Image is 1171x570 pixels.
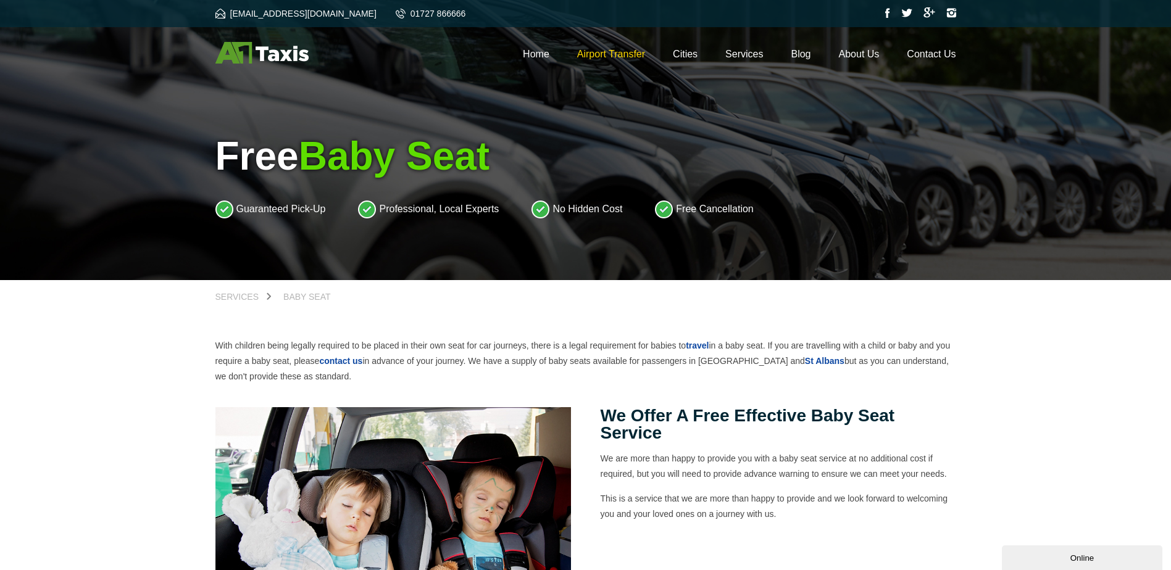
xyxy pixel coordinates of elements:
[791,49,811,59] a: Blog
[946,8,956,18] img: Instagram
[215,292,259,302] span: Services
[358,200,499,218] li: Professional, Local Experts
[923,7,935,18] img: Google Plus
[686,341,709,350] a: travel
[601,491,956,522] p: This is a service that we are more than happy to provide and we look forward to welcoming you and...
[1002,543,1165,570] iframe: chat widget
[907,49,956,59] a: Contact Us
[271,292,343,301] a: Baby Seat
[725,49,763,59] a: Services
[577,49,645,59] a: Airport Transfer
[523,49,549,59] a: Home
[885,8,890,18] img: Facebook
[215,133,956,179] h1: Free
[215,200,326,218] li: Guaranteed Pick-Up
[319,356,362,366] a: contact us
[215,9,377,19] a: [EMAIL_ADDRESS][DOMAIN_NAME]
[215,42,309,64] img: A1 Taxis St Albans LTD
[531,200,622,218] li: No Hidden Cost
[396,9,466,19] a: 01727 866666
[283,292,331,302] span: Baby Seat
[215,338,956,384] p: With children being legally required to be placed in their own seat for car journeys, there is a ...
[655,200,753,218] li: Free Cancellation
[215,292,272,301] a: Services
[805,356,844,366] a: St Albans
[901,9,912,17] img: Twitter
[601,451,956,482] p: We are more than happy to provide you with a baby seat service at no additional cost if required,...
[601,407,956,442] h2: We offer a free effective baby seat service
[673,49,698,59] a: Cities
[299,134,490,178] span: Baby Seat
[839,49,880,59] a: About Us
